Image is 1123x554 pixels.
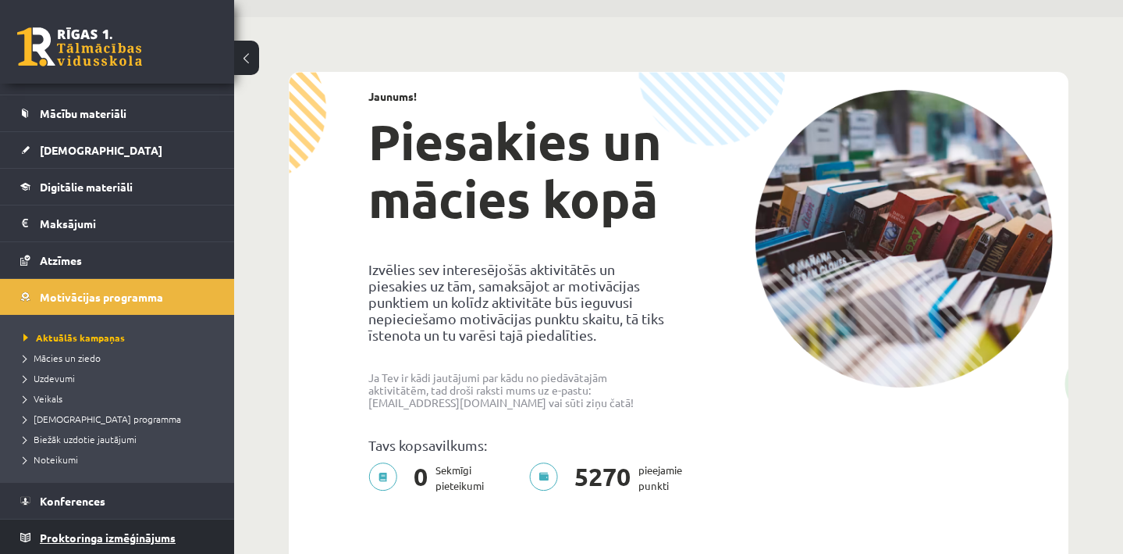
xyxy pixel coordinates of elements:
[23,453,78,466] span: Noteikumi
[40,290,163,304] span: Motivācijas programma
[20,169,215,205] a: Digitālie materiāli
[368,261,666,343] p: Izvēlies sev interesējošās aktivitātēs un piesakies uz tām, samaksājot ar motivācijas punktiem un...
[23,391,219,406] a: Veikals
[20,206,215,241] a: Maksājumi
[23,392,62,405] span: Veikals
[23,331,219,345] a: Aktuālās kampaņas
[40,180,133,194] span: Digitālie materiāli
[23,352,101,364] span: Mācies un ziedo
[40,253,82,267] span: Atzīmes
[368,463,493,494] p: Sekmīgi pieteikumi
[23,351,219,365] a: Mācies un ziedo
[567,463,638,494] span: 5270
[368,371,666,409] p: Ja Tev ir kādi jautājumi par kādu no piedāvātajām aktivitātēm, tad droši raksti mums uz e-pastu: ...
[40,106,126,120] span: Mācību materiāli
[20,242,215,278] a: Atzīmes
[368,437,666,453] p: Tavs kopsavilkums:
[40,494,105,508] span: Konferences
[406,463,435,494] span: 0
[40,206,215,241] legend: Maksājumi
[20,95,215,131] a: Mācību materiāli
[20,132,215,168] a: [DEMOGRAPHIC_DATA]
[17,27,142,66] a: Rīgas 1. Tālmācības vidusskola
[20,279,215,315] a: Motivācijas programma
[23,331,125,344] span: Aktuālās kampaņas
[23,412,219,426] a: [DEMOGRAPHIC_DATA] programma
[23,432,219,446] a: Biežāk uzdotie jautājumi
[755,90,1053,388] img: campaign-image-1c4f3b39ab1f89d1fca25a8facaab35ebc8e40cf20aedba61fd73fb4233361ac.png
[40,531,176,545] span: Proktoringa izmēģinājums
[23,371,219,385] a: Uzdevumi
[368,113,666,228] h1: Piesakies un mācies kopā
[529,463,691,494] p: pieejamie punkti
[23,372,75,384] span: Uzdevumi
[23,452,219,466] a: Noteikumi
[23,413,181,425] span: [DEMOGRAPHIC_DATA] programma
[23,433,137,445] span: Biežāk uzdotie jautājumi
[40,143,162,157] span: [DEMOGRAPHIC_DATA]
[368,89,417,103] strong: Jaunums!
[20,483,215,519] a: Konferences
